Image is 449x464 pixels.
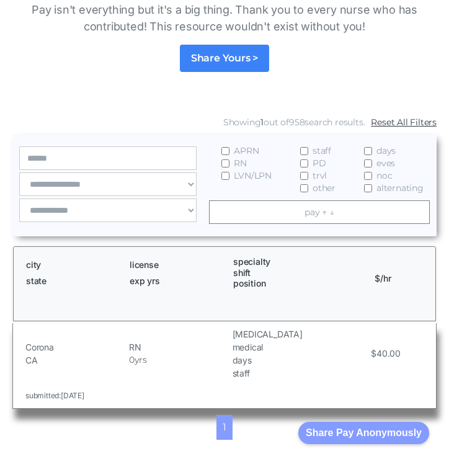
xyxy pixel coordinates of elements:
[300,172,308,180] input: trvl
[25,390,61,401] h5: submitted:
[221,159,229,167] input: RN
[180,45,269,72] a: Share Yours >
[375,262,391,283] h1: $/hr
[234,157,247,169] span: RN
[130,259,222,270] h1: license
[376,157,395,169] span: eves
[12,415,437,440] div: List
[25,390,84,401] a: submitted:[DATE]
[313,145,331,157] span: staff
[129,341,229,354] h5: RN
[234,169,272,182] span: LVN/LPN
[371,116,437,128] a: Reset All Filters
[135,354,147,367] h5: yrs
[376,145,396,157] span: days
[364,184,372,192] input: alternating
[260,117,264,128] span: 1
[61,390,84,401] h5: [DATE]
[313,169,327,182] span: trvl
[26,259,118,270] h1: city
[130,275,222,287] h1: exp yrs
[233,278,326,289] h1: position
[313,157,326,169] span: PD
[313,182,336,194] span: other
[12,1,437,35] p: Pay isn't everything but it's a big thing. Thank you to every nurse who has contributed! This res...
[371,347,376,360] h5: $
[233,267,326,279] h1: shift
[300,147,308,155] input: staff
[221,172,229,180] input: LVN/LPN
[233,367,333,380] h5: staff
[233,256,326,267] h1: specialty
[376,347,401,360] h5: 40.00
[233,328,333,354] h5: [MEDICAL_DATA] medical
[289,117,305,128] span: 958
[298,422,429,444] button: Share Pay Anonymously
[364,172,372,180] input: noc
[25,341,126,354] h5: Corona
[376,182,424,194] span: alternating
[216,415,233,440] a: 1
[364,147,372,155] input: days
[223,116,365,128] div: Showing out of search results.
[300,159,308,167] input: PD
[129,354,135,367] h5: 0
[233,354,333,367] h5: days
[209,200,429,224] a: pay ↑ ↓
[12,113,437,236] form: Email Form
[25,354,126,367] h5: CA
[300,184,308,192] input: other
[376,169,392,182] span: noc
[26,275,118,287] h1: state
[364,159,372,167] input: eves
[221,147,229,155] input: APRN
[234,145,259,157] span: APRN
